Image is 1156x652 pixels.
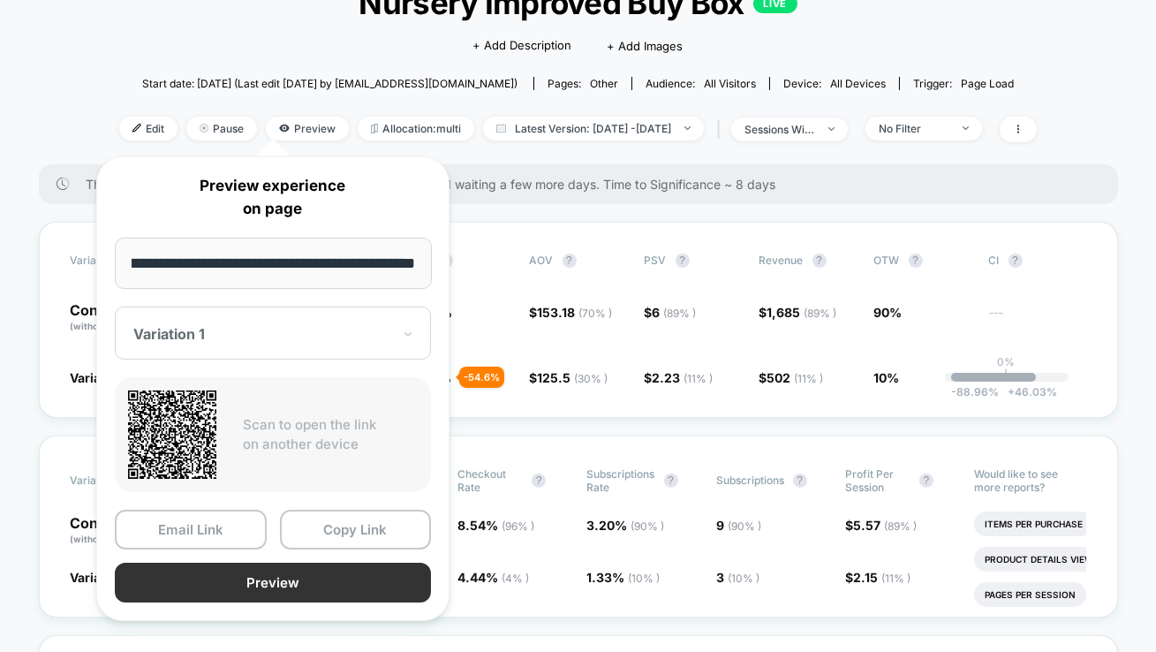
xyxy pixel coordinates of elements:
button: ? [919,474,933,488]
button: ? [676,254,690,268]
li: Product Details Views Rate [974,547,1136,572]
span: OTW [874,254,971,268]
span: 46.03 % [999,385,1057,398]
div: Pages: [548,77,618,90]
span: (without changes) [71,534,150,544]
span: AOV [530,254,554,267]
span: 125.5 [538,370,608,385]
div: No Filter [879,122,949,135]
span: All Visitors [704,77,756,90]
span: 8.54 % [457,518,534,533]
span: 10% [874,370,900,385]
span: 2.23 [653,370,714,385]
img: calendar [496,124,506,133]
img: end [200,124,208,133]
span: Page Load [961,77,1014,90]
span: | [713,117,731,142]
span: 1.33 % [587,570,661,585]
div: Audience: [646,77,756,90]
div: sessions with impression [744,123,815,136]
span: + [1008,385,1015,398]
button: ? [532,474,546,488]
span: Variation [71,467,168,494]
button: Email Link [115,510,267,550]
span: $ [845,570,910,585]
span: Checkout Rate [457,467,523,494]
span: + Add Images [607,39,683,53]
span: Allocation: multi [358,117,474,140]
p: Would like to see more reports? [974,467,1085,494]
button: ? [909,254,923,268]
span: 9 [716,518,761,533]
span: ( 70 % ) [579,307,613,320]
span: 6 [653,305,697,320]
span: ( 89 % ) [664,307,697,320]
span: Variation 3 [71,370,136,385]
p: Scan to open the link on another device [243,415,418,455]
li: Pages Per Session [974,582,1086,607]
span: Preview [266,117,349,140]
span: 4.44 % [457,570,529,585]
span: ( 96 % ) [502,519,534,533]
span: all devices [830,77,886,90]
span: + Add Description [472,37,571,55]
button: Preview [115,563,431,603]
span: Edit [119,117,178,140]
span: ( 90 % ) [631,519,665,533]
span: $ [645,370,714,385]
button: ? [563,254,577,268]
span: -88.96 % [951,385,999,398]
p: Preview experience on page [115,175,431,220]
span: Revenue [759,254,804,267]
button: ? [664,474,678,488]
div: - 54.6 % [459,367,504,388]
span: Profit Per Session [845,467,910,494]
span: 1,685 [767,305,837,320]
span: $ [530,370,608,385]
span: $ [645,305,697,320]
span: Subscriptions Rate [587,467,655,494]
p: | [1005,368,1009,382]
span: ( 89 % ) [805,307,837,320]
span: $ [759,305,837,320]
span: ( 89 % ) [884,519,917,533]
span: 90% [874,305,903,320]
span: 2.15 [853,570,910,585]
span: --- [989,307,1086,333]
span: Subscriptions [716,474,784,487]
img: end [684,126,691,130]
span: Variation [71,254,168,268]
span: 5.57 [853,518,917,533]
span: Device: [769,77,899,90]
span: $ [530,305,613,320]
p: 0% [998,355,1016,368]
div: Trigger: [913,77,1014,90]
span: Start date: [DATE] (Last edit [DATE] by [EMAIL_ADDRESS][DOMAIN_NAME]) [142,77,518,90]
span: Latest Version: [DATE] - [DATE] [483,117,704,140]
p: Control [71,516,182,546]
span: $ [759,370,824,385]
span: ( 11 % ) [795,372,824,385]
img: end [828,127,835,131]
span: There are still no statistically significant results. We recommend waiting a few more days . Time... [87,177,1083,192]
span: ( 4 % ) [502,572,529,585]
span: $ [845,518,917,533]
span: CI [989,254,1086,268]
span: 3.20 % [587,518,665,533]
button: ? [793,474,807,488]
span: 502 [767,370,824,385]
span: ( 10 % ) [728,572,759,585]
span: ( 10 % ) [629,572,661,585]
span: other [590,77,618,90]
button: ? [1009,254,1023,268]
span: ( 11 % ) [684,372,714,385]
span: 153.18 [538,305,613,320]
span: 3 [716,570,759,585]
span: PSV [645,254,667,267]
span: ( 30 % ) [575,372,608,385]
button: Copy Link [280,510,432,550]
img: rebalance [371,124,378,133]
p: Control [71,303,168,333]
img: edit [132,124,141,133]
span: (without changes) [71,321,150,331]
